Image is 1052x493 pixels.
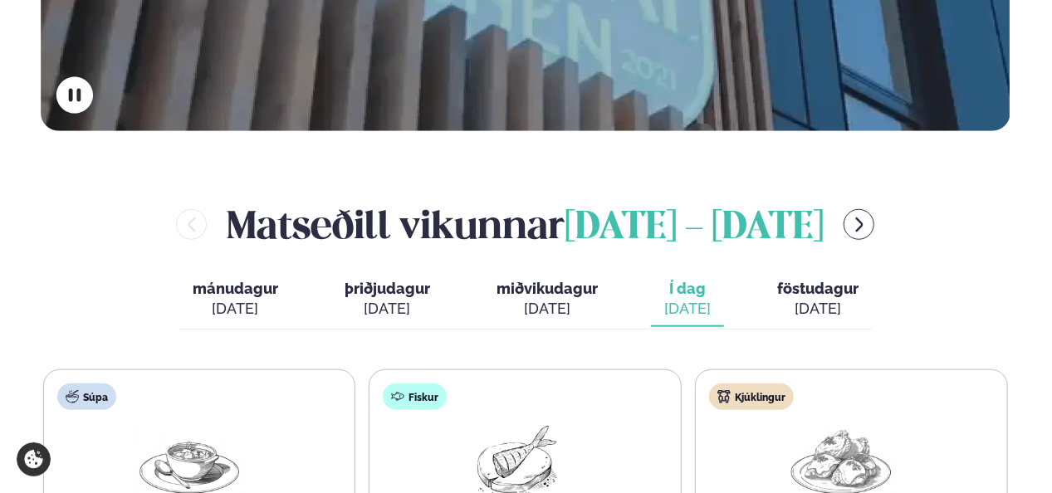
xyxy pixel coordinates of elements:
button: þriðjudagur [DATE] [331,272,443,327]
span: mánudagur [193,280,278,297]
button: föstudagur [DATE] [764,272,872,327]
div: [DATE] [777,299,859,319]
span: [DATE] - [DATE] [565,210,824,247]
a: Cookie settings [17,442,51,476]
div: [DATE] [497,299,598,319]
button: miðvikudagur [DATE] [483,272,611,327]
div: Súpa [57,383,116,410]
span: föstudagur [777,280,859,297]
button: mánudagur [DATE] [179,272,291,327]
div: [DATE] [345,299,430,319]
span: miðvikudagur [497,280,598,297]
h2: Matseðill vikunnar [227,198,824,251]
div: Fiskur [383,383,447,410]
span: Í dag [664,279,711,299]
div: [DATE] [193,299,278,319]
img: fish.svg [391,390,404,403]
button: Í dag [DATE] [651,272,724,327]
button: menu-btn-left [176,209,207,240]
div: Kjúklingur [709,383,794,410]
button: menu-btn-right [844,209,874,240]
img: chicken.svg [717,390,731,403]
div: [DATE] [664,299,711,319]
span: þriðjudagur [345,280,430,297]
img: soup.svg [66,390,79,403]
